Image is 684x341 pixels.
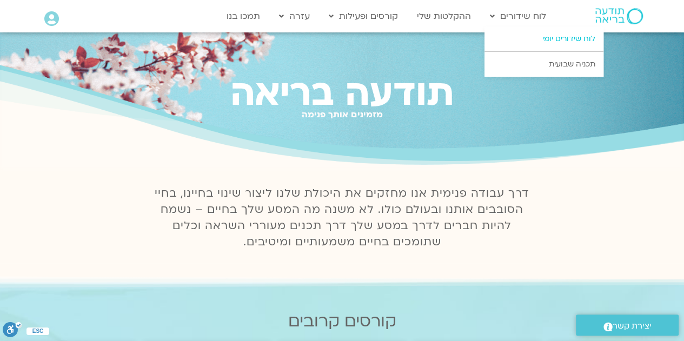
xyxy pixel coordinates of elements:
[221,6,265,26] a: תמכו בנו
[5,312,679,331] h2: קורסים קרובים
[484,26,603,51] a: לוח שידורים יומי
[149,185,536,250] p: דרך עבודה פנימית אנו מחזקים את היכולת שלנו ליצור שינוי בחיינו, בחיי הסובבים אותנו ובעולם כולו. לא...
[323,6,403,26] a: קורסים ופעילות
[613,319,652,333] span: יצירת קשר
[576,315,679,336] a: יצירת קשר
[411,6,476,26] a: ההקלטות שלי
[484,52,603,77] a: תכניה שבועית
[274,6,315,26] a: עזרה
[484,6,552,26] a: לוח שידורים
[595,8,643,24] img: תודעה בריאה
